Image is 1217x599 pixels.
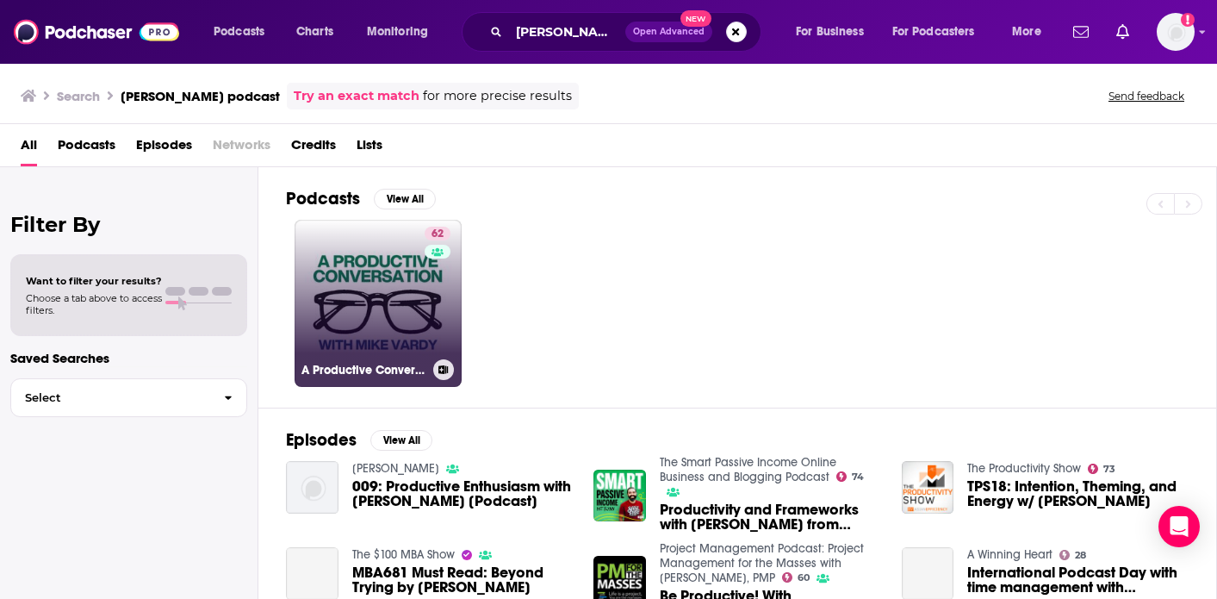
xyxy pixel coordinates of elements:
span: Open Advanced [633,28,705,36]
a: Show notifications dropdown [1109,17,1136,47]
button: View All [374,189,436,209]
span: Networks [213,131,270,166]
span: 009: Productive Enthusiasm with [PERSON_NAME] [Podcast] [352,479,574,509]
button: Open AdvancedNew [625,22,712,42]
span: TPS18: Intention, Theming, and Energy w/ [PERSON_NAME] [967,479,1189,509]
span: Productivity and Frameworks with [PERSON_NAME] from Productivityist [660,502,881,532]
span: MBA681 Must Read: Beyond Trying by [PERSON_NAME] [352,565,574,595]
svg: Add a profile image [1181,13,1195,27]
a: Show notifications dropdown [1066,17,1096,47]
span: 74 [852,473,864,481]
h3: A Productive Conversation [301,363,426,377]
a: 62A Productive Conversation [295,220,462,387]
h2: Filter By [10,212,247,237]
button: View All [370,430,432,451]
a: Project Management Podcast: Project Management for the Masses with Cesar Abeid, PMP [660,541,864,585]
span: for more precise results [423,86,572,106]
a: KC Procter [352,461,439,476]
span: New [680,10,711,27]
h2: Podcasts [286,188,360,209]
img: Productivity and Frameworks with Mike Vardy from Productivityist [593,470,646,522]
a: 60 [782,572,810,583]
img: TPS18: Intention, Theming, and Energy w/ Mike Vardy [902,461,954,514]
a: Lists [357,131,382,166]
button: Send feedback [1103,89,1189,103]
span: For Business [796,20,864,44]
span: Monitoring [367,20,428,44]
button: open menu [1000,18,1063,46]
a: 009: Productive Enthusiasm with Mike Vardy [Podcast] [352,479,574,509]
span: International Podcast Day with time management with [PERSON_NAME] [967,565,1189,595]
a: Try an exact match [294,86,419,106]
span: Choose a tab above to access filters. [26,292,162,316]
a: The $100 MBA Show [352,547,455,562]
span: Podcasts [214,20,264,44]
span: For Podcasters [892,20,975,44]
a: Episodes [136,131,192,166]
a: MBA681 Must Read: Beyond Trying by Mike Vardy [352,565,574,595]
p: Saved Searches [10,350,247,366]
a: Credits [291,131,336,166]
h3: [PERSON_NAME] podcast [121,88,280,104]
a: 74 [836,471,864,482]
h2: Episodes [286,429,357,451]
button: open menu [202,18,287,46]
span: Charts [296,20,333,44]
span: 62 [432,226,444,243]
span: 28 [1075,552,1086,559]
a: 73 [1088,464,1115,474]
button: open menu [355,18,450,46]
a: International Podcast Day with time management with Mike Vardy [967,565,1189,595]
img: 009: Productive Enthusiasm with Mike Vardy [Podcast] [286,461,338,514]
span: 60 [798,574,810,582]
a: All [21,131,37,166]
button: open menu [881,18,1000,46]
button: Select [10,378,247,417]
h3: Search [57,88,100,104]
a: Podcasts [58,131,115,166]
input: Search podcasts, credits, & more... [509,18,625,46]
img: Podchaser - Follow, Share and Rate Podcasts [14,16,179,48]
a: The Productivity Show [967,461,1081,476]
button: open menu [784,18,885,46]
button: Show profile menu [1157,13,1195,51]
a: EpisodesView All [286,429,432,451]
div: Search podcasts, credits, & more... [478,12,778,52]
a: The Smart Passive Income Online Business and Blogging Podcast [660,455,836,484]
a: PodcastsView All [286,188,436,209]
span: More [1012,20,1041,44]
a: Productivity and Frameworks with Mike Vardy from Productivityist [660,502,881,532]
span: Logged in as megcassidy [1157,13,1195,51]
a: 28 [1059,550,1086,560]
a: A Winning Heart [967,547,1052,562]
div: Open Intercom Messenger [1158,506,1200,547]
img: User Profile [1157,13,1195,51]
span: 73 [1103,465,1115,473]
a: Charts [285,18,344,46]
span: Select [11,392,210,403]
span: Want to filter your results? [26,275,162,287]
a: 62 [425,227,450,240]
a: TPS18: Intention, Theming, and Energy w/ Mike Vardy [967,479,1189,509]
